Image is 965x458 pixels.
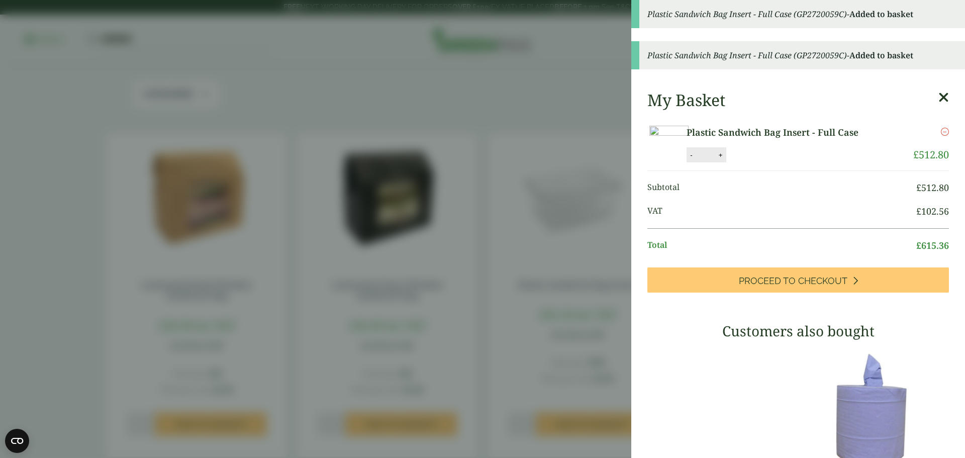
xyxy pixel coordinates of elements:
[647,323,949,340] h3: Customers also bought
[941,126,949,138] a: Remove this item
[687,151,695,159] button: -
[647,9,847,20] em: Plastic Sandwich Bag Insert - Full Case (GP2720059C)
[916,205,921,217] span: £
[647,90,725,110] h2: My Basket
[647,267,949,293] a: Proceed to Checkout
[687,126,886,139] a: Plastic Sandwich Bag Insert - Full Case
[916,181,921,194] span: £
[916,239,949,251] bdi: 615.36
[916,181,949,194] bdi: 512.80
[5,429,29,453] button: Open CMP widget
[631,41,965,69] div: -
[647,205,916,218] span: VAT
[647,50,847,61] em: Plastic Sandwich Bag Insert - Full Case (GP2720059C)
[913,148,919,161] span: £
[739,276,847,287] span: Proceed to Checkout
[647,181,916,195] span: Subtotal
[916,205,949,217] bdi: 102.56
[716,151,726,159] button: +
[913,148,949,161] bdi: 512.80
[916,239,921,251] span: £
[849,50,913,61] strong: Added to basket
[849,9,913,20] strong: Added to basket
[647,239,916,252] span: Total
